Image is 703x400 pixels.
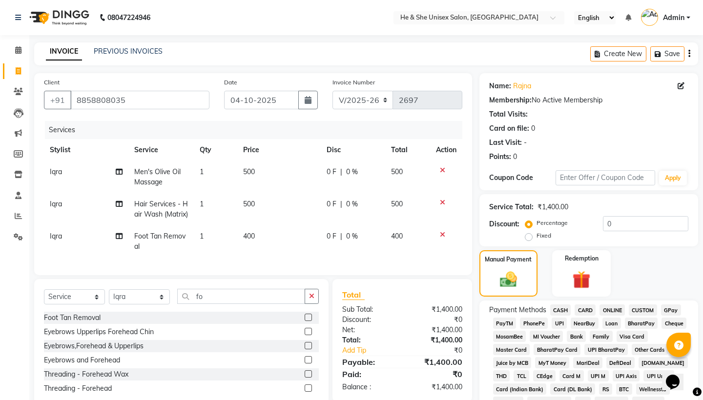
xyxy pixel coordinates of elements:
[134,167,181,186] span: Men's Olive Oil Massage
[571,318,599,329] span: NearBuy
[327,167,336,177] span: 0 F
[402,356,470,368] div: ₹1,400.00
[335,304,402,315] div: Sub Total:
[489,81,511,91] div: Name:
[335,345,414,356] a: Add Tip
[134,232,186,251] span: Foot Tan Removal
[599,383,612,395] span: RS
[237,139,321,161] th: Price
[588,370,609,381] span: UPI M
[520,318,548,329] span: PhonePe
[616,383,632,395] span: BTC
[335,368,402,380] div: Paid:
[600,304,625,316] span: ONLINE
[44,355,120,365] div: Eyebrows and Forehead
[25,4,92,31] img: logo
[556,170,655,185] input: Enter Offer / Coupon Code
[602,318,621,329] span: Loan
[335,335,402,345] div: Total:
[524,138,527,148] div: -
[385,139,430,161] th: Total
[335,315,402,325] div: Discount:
[639,357,688,368] span: [DOMAIN_NAME]
[575,304,596,316] span: CARD
[402,368,470,380] div: ₹0
[567,331,586,342] span: Bank
[489,305,546,315] span: Payment Methods
[535,357,569,368] span: MyT Money
[552,318,567,329] span: UPI
[537,231,551,240] label: Fixed
[590,46,646,61] button: Create New
[641,9,658,26] img: Admin
[584,344,628,355] span: UPI BharatPay
[662,318,686,329] span: Cheque
[661,304,681,316] span: GPay
[44,341,144,351] div: Eyebrows,Forehead & Upperlips
[44,369,128,380] div: Threading - Forehead Wax
[50,167,62,176] span: Iqra
[327,231,336,241] span: 0 F
[321,139,385,161] th: Disc
[650,46,684,61] button: Save
[629,304,657,316] span: CUSTOM
[489,173,556,183] div: Coupon Code
[243,167,255,176] span: 500
[573,357,602,368] span: MariDeal
[332,78,375,87] label: Invoice Number
[495,270,522,289] img: _cash.svg
[335,356,402,368] div: Payable:
[50,200,62,208] span: Iqra
[342,290,365,300] span: Total
[346,231,358,241] span: 0 %
[200,232,204,240] span: 1
[414,345,470,356] div: ₹0
[531,123,535,134] div: 0
[559,370,584,381] span: Card M
[177,289,305,304] input: Search or Scan
[402,304,470,315] div: ₹1,400.00
[659,171,687,185] button: Apply
[489,202,534,212] div: Service Total:
[46,43,82,60] a: INVOICE
[513,81,531,91] a: Rajna
[625,318,658,329] span: BharatPay
[513,152,517,162] div: 0
[70,91,209,109] input: Search by Name/Mobile/Email/Code
[391,232,403,240] span: 400
[643,370,674,381] span: UPI Union
[430,139,462,161] th: Action
[44,78,60,87] label: Client
[493,331,526,342] span: MosamBee
[606,357,635,368] span: DefiDeal
[632,344,668,355] span: Other Cards
[485,255,532,264] label: Manual Payment
[44,139,128,161] th: Stylist
[200,200,204,208] span: 1
[493,383,547,395] span: Card (Indian Bank)
[402,335,470,345] div: ₹1,400.00
[44,91,71,109] button: +91
[489,95,688,105] div: No Active Membership
[489,123,529,134] div: Card on file:
[335,325,402,335] div: Net:
[493,318,517,329] span: PayTM
[489,109,528,120] div: Total Visits:
[538,202,568,212] div: ₹1,400.00
[243,200,255,208] span: 500
[493,370,510,381] span: THD
[94,47,163,56] a: PREVIOUS INVOICES
[534,344,580,355] span: BharatPay Card
[402,325,470,335] div: ₹1,400.00
[663,13,684,23] span: Admin
[224,78,237,87] label: Date
[200,167,204,176] span: 1
[514,370,529,381] span: TCL
[134,200,188,219] span: Hair Services - Hair Wash (Matrix)
[489,219,519,229] div: Discount:
[335,382,402,392] div: Balance :
[44,313,101,323] div: Foot Tan Removal
[489,138,522,148] div: Last Visit:
[617,331,648,342] span: Visa Card
[493,344,530,355] span: Master Card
